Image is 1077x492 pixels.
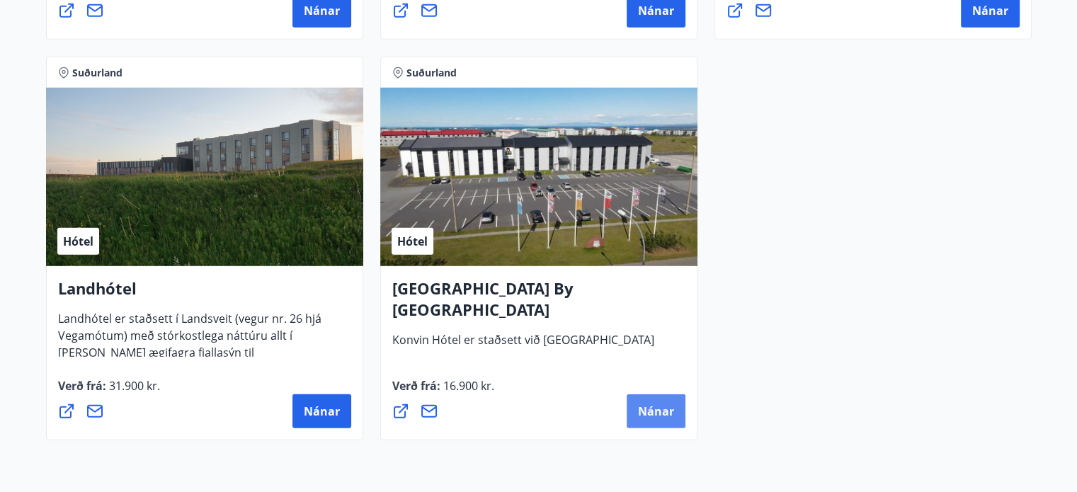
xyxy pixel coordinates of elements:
h4: [GEOGRAPHIC_DATA] By [GEOGRAPHIC_DATA] [392,278,685,331]
button: Nánar [292,394,351,428]
span: 16.900 kr. [440,378,494,394]
span: Landhótel er staðsett í Landsveit (vegur nr. 26 hjá Vegamótum) með stórkostlega náttúru allt í [P... [58,311,321,406]
span: Verð frá : [392,378,494,405]
span: Nánar [638,404,674,419]
span: Nánar [972,3,1008,18]
button: Nánar [627,394,685,428]
span: Konvin Hótel er staðsett við [GEOGRAPHIC_DATA] [392,332,654,359]
span: Nánar [304,3,340,18]
span: Nánar [304,404,340,419]
span: Hótel [63,234,93,249]
span: Hótel [397,234,428,249]
span: Nánar [638,3,674,18]
span: Suðurland [72,66,122,80]
h4: Landhótel [58,278,351,310]
span: Suðurland [406,66,457,80]
span: Verð frá : [58,378,160,405]
span: 31.900 kr. [106,378,160,394]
